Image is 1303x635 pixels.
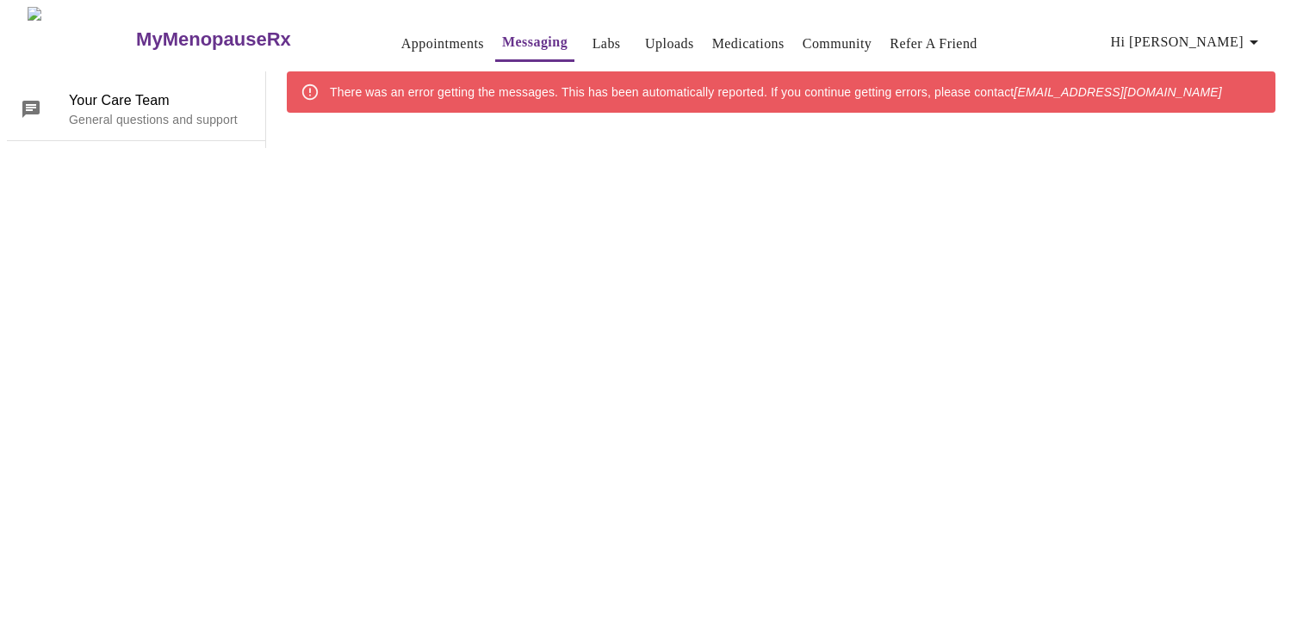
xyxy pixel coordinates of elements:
[579,27,634,61] button: Labs
[803,32,872,56] a: Community
[330,77,1222,108] div: There was an error getting the messages. This has been automatically reported. If you continue ge...
[134,9,360,70] a: MyMenopauseRx
[394,27,491,61] button: Appointments
[593,32,621,56] a: Labs
[883,27,984,61] button: Refer a Friend
[136,28,291,51] h3: MyMenopauseRx
[1104,25,1271,59] button: Hi [PERSON_NAME]
[502,30,568,54] a: Messaging
[69,90,251,111] span: Your Care Team
[495,25,574,62] button: Messaging
[645,32,694,56] a: Uploads
[1111,30,1264,54] span: Hi [PERSON_NAME]
[890,32,977,56] a: Refer a Friend
[69,111,251,128] p: General questions and support
[712,32,785,56] a: Medications
[796,27,879,61] button: Community
[28,7,134,71] img: MyMenopauseRx Logo
[1014,85,1221,99] em: [EMAIL_ADDRESS][DOMAIN_NAME]
[638,27,701,61] button: Uploads
[401,32,484,56] a: Appointments
[7,78,265,140] div: Your Care TeamGeneral questions and support
[705,27,791,61] button: Medications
